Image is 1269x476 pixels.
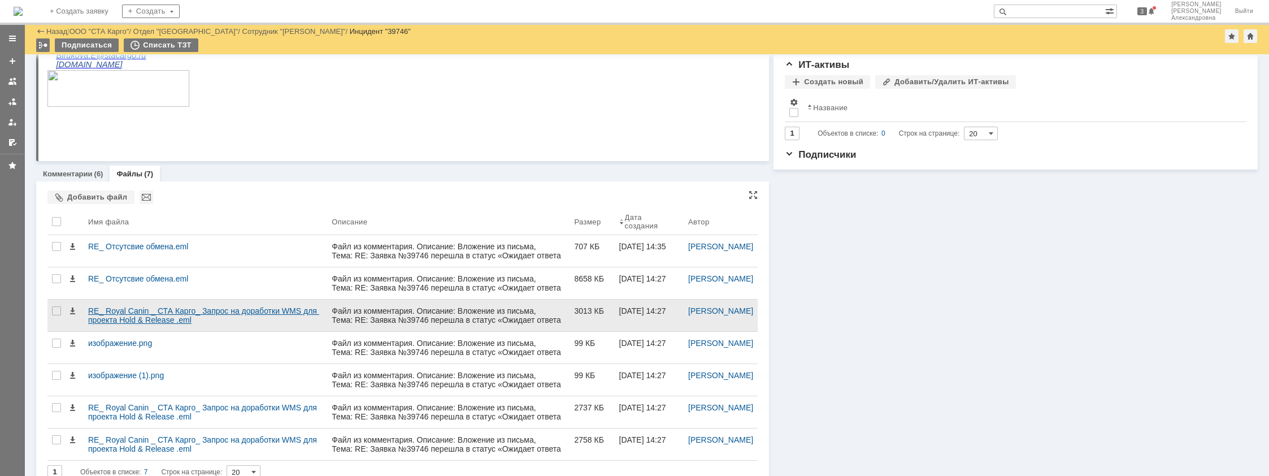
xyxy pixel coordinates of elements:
span: Расширенный поиск [1105,5,1116,16]
div: RE_ Royal Canin _ СТА Карго_ Запрос на доработки WMS для проекта Hold & Release .eml [88,403,323,421]
th: Дата создания [615,209,684,235]
span: Подписчики [785,149,856,160]
div: Инцидент "39746" [350,27,411,36]
span: stacargo [57,166,89,175]
a: Мои согласования [3,133,21,152]
span: Моб.8 989 707 36 96 [8,157,87,166]
div: / [69,27,133,36]
span: Скачать файл [68,371,77,380]
div: (7) [144,170,153,178]
a: Сотрудник "[PERSON_NAME]" [242,27,346,36]
a: Создать заявку [3,52,21,70]
th: Название [803,93,1237,122]
div: RE_ Royal Canin _ СТА Карго_ Запрос на доработки WMS для проекта Hold & Release .eml [88,435,323,453]
div: [DATE] 14:27 [619,435,666,444]
div: изображение.png [88,339,323,348]
img: logo [14,7,23,16]
a: [PERSON_NAME] [688,371,753,380]
div: Сделать домашней страницей [1244,29,1257,43]
div: Файл из комментария. Описание: Вложение из письма, Тема: RE: Заявка №39746 перешла в статус «Ожид... [332,371,565,416]
div: [DATE] 14:27 [619,306,666,315]
div: Отправить выбранные файлы [140,191,153,204]
span: Birukova [8,166,41,175]
div: RE_ Royal Canin _ СТА Карго_ Запрос на доработки WMS для проекта Hold & Release .eml [88,306,323,324]
span: @ [49,166,57,175]
a: [PERSON_NAME] [688,242,753,251]
span: Ул. [PERSON_NAME][STREET_ADDRESS] [8,139,173,148]
div: [DATE] 14:27 [619,274,666,283]
th: Размер [570,209,614,235]
span: Скачать файл [68,242,77,251]
div: Создать [122,5,180,18]
span: 3 [1137,7,1148,15]
div: 3013 КБ [574,306,610,315]
span: . [41,166,43,175]
div: 2758 КБ [574,435,610,444]
a: Отдел "[GEOGRAPHIC_DATA]" [133,27,238,36]
span: Настройки [789,98,798,107]
div: Описание [332,218,367,226]
div: / [242,27,350,36]
i: Строк на странице: [818,127,959,140]
div: | [67,27,69,35]
div: [DATE] 14:27 [619,371,666,380]
span: [PERSON_NAME] по работе с клиентами [8,120,173,129]
a: [PERSON_NAME] [688,435,753,444]
a: [PERSON_NAME] [688,306,753,315]
div: 8658 КБ [574,274,610,283]
div: Файл из комментария. Описание: Вложение из письма, Тема: RE: Заявка №39746 перешла в статус «Ожид... [332,306,565,352]
div: Добавить в избранное [1225,29,1238,43]
a: Файлы [116,170,142,178]
a: Назад [46,27,67,36]
span: Объектов в списке: [80,468,141,476]
div: На всю страницу [749,191,758,200]
div: 2737 КБ [574,403,610,412]
a: Заявки в моей ответственности [3,93,21,111]
div: Размер [574,218,601,226]
div: / [133,27,242,36]
th: Имя файла [84,209,327,235]
span: [PERSON_NAME] [1171,8,1222,15]
span: Скачать файл [68,306,77,315]
span: Скачать файл [68,274,77,283]
a: Мои заявки [3,113,21,131]
span: Объектов в списке: [818,129,878,137]
div: Файл из комментария. Описание: Вложение из письма, Тема: RE: Заявка №39746 перешла в статус «Ожид... [332,339,565,384]
a: [PERSON_NAME] [688,339,753,348]
a: [PERSON_NAME] [688,403,753,412]
div: Работа с массовостью [36,38,50,52]
div: Файл из комментария. Описание: Вложение из письма, Тема: RE: Заявка №39746 перешла в статус «Ожид... [332,403,565,448]
div: [DATE] 14:35 [619,242,666,251]
div: изображение (1).png [88,371,323,380]
th: Автор [684,209,758,235]
div: 99 КБ [574,339,610,348]
div: 707 КБ [574,242,610,251]
div: RE_ Отсутсвие обмена.eml [88,242,323,251]
div: Автор [688,218,710,226]
span: E [43,166,49,175]
div: Имя файла [88,218,129,226]
div: Название [813,103,848,112]
span: [PERSON_NAME] [1171,1,1222,8]
a: Заявки на командах [3,72,21,90]
span: Скачать файл [68,339,77,348]
a: [DOMAIN_NAME] [8,175,75,184]
span: Скачать файл [68,403,77,412]
div: Дата создания [625,213,671,230]
a: [PERSON_NAME] [688,274,753,283]
span: [PERSON_NAME] [8,110,84,119]
div: RE_ Отсутсвие обмена.eml [88,274,323,283]
span: . [89,166,91,175]
a: ООО "СТА Карго" [69,27,129,36]
a: Birukova.E@stacargo.ru [8,166,98,175]
span: Скачать файл [68,435,77,444]
a: Перейти на домашнюю страницу [14,7,23,16]
div: Файл из комментария. Описание: Вложение из письма, Тема: RE: Заявка №39746 перешла в статус «Ожид... [332,242,565,287]
span: [GEOGRAPHIC_DATA] [8,129,95,139]
span: ru [91,166,98,175]
span: Александровна [1171,15,1222,21]
div: [DATE] 14:27 [619,339,666,348]
div: [DATE] 14:27 [619,403,666,412]
div: 0 [881,127,885,140]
